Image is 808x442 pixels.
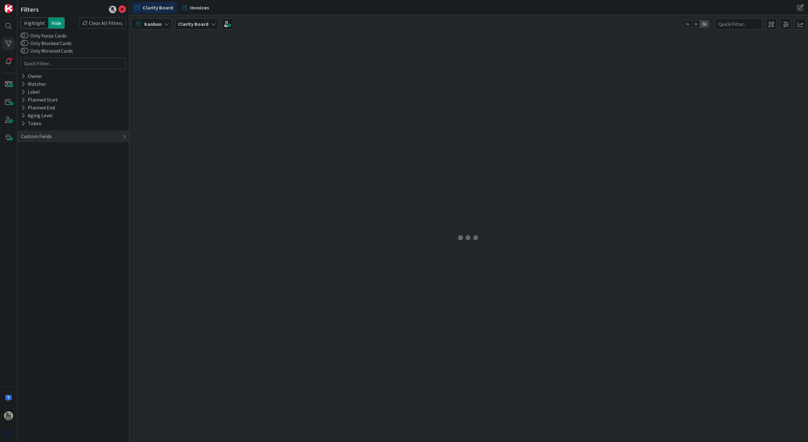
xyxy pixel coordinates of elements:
[683,21,692,27] span: 1x
[179,2,213,13] a: Invoices
[4,429,13,438] img: avatar
[131,2,177,13] a: Clarity Board
[143,4,173,11] span: Clarity Board
[21,40,28,46] button: Only Blocked Cards
[21,132,52,140] div: Custom Fields
[48,17,65,29] span: Hide
[79,17,126,29] div: Clear All Filters
[21,58,126,69] input: Quick Filter...
[21,32,28,39] button: Only Focus Cards
[21,119,42,127] div: Token
[21,72,43,80] div: Owner
[21,80,47,88] div: Watcher
[4,411,13,420] img: PA
[4,4,13,13] img: Visit kanbanzone.com
[21,88,40,96] div: Label
[21,96,59,104] div: Planned Start
[21,17,48,29] span: Highlight
[700,21,709,27] span: 3x
[190,4,209,11] span: Invoices
[21,112,53,119] div: Aging Level
[692,21,700,27] span: 2x
[21,5,39,14] div: Filters
[21,48,28,54] button: Only Mirrored Cards
[21,104,56,112] div: Planned End
[21,47,73,55] label: Only Mirrored Cards
[715,18,763,30] input: Quick Filter...
[21,32,67,39] label: Only Focus Cards
[144,20,162,28] span: Kanban
[178,21,208,27] b: Clarity Board
[21,39,72,47] label: Only Blocked Cards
